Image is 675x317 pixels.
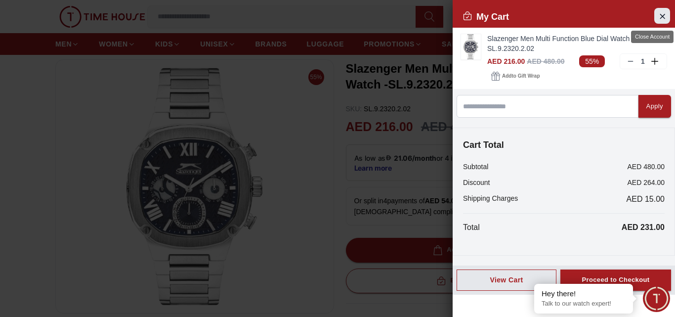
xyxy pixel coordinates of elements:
[487,69,544,83] button: Addto Gift Wrap
[542,300,626,308] p: Talk to our watch expert!
[463,178,490,187] p: Discount
[487,34,667,53] a: Slazenger Men Multi Function Blue Dial Watch -SL.9.2320.2.02
[638,95,671,118] button: Apply
[463,10,509,24] h2: My Cart
[542,289,626,299] div: Hey there!
[457,270,556,291] button: View Cart
[463,193,518,205] p: Shipping Charges
[631,31,674,43] div: Close Account
[646,101,663,112] div: Apply
[654,8,670,24] button: Close Account
[579,55,605,67] span: 55%
[461,34,481,59] img: ...
[527,57,564,65] span: AED 480.00
[502,71,540,81] span: Add to Gift Wrap
[643,285,670,312] div: Chat Widget
[639,56,647,66] p: 1
[560,270,671,291] button: Proceed to Checkout
[622,222,665,233] p: AED 231.00
[463,138,665,152] h4: Cart Total
[463,222,480,233] p: Total
[628,162,665,172] p: AED 480.00
[487,57,525,65] span: AED 216.00
[627,193,665,205] span: AED 15.00
[463,162,488,172] p: Subtotal
[628,178,665,187] p: AED 264.00
[582,274,649,286] div: Proceed to Checkout
[465,275,548,285] div: View Cart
